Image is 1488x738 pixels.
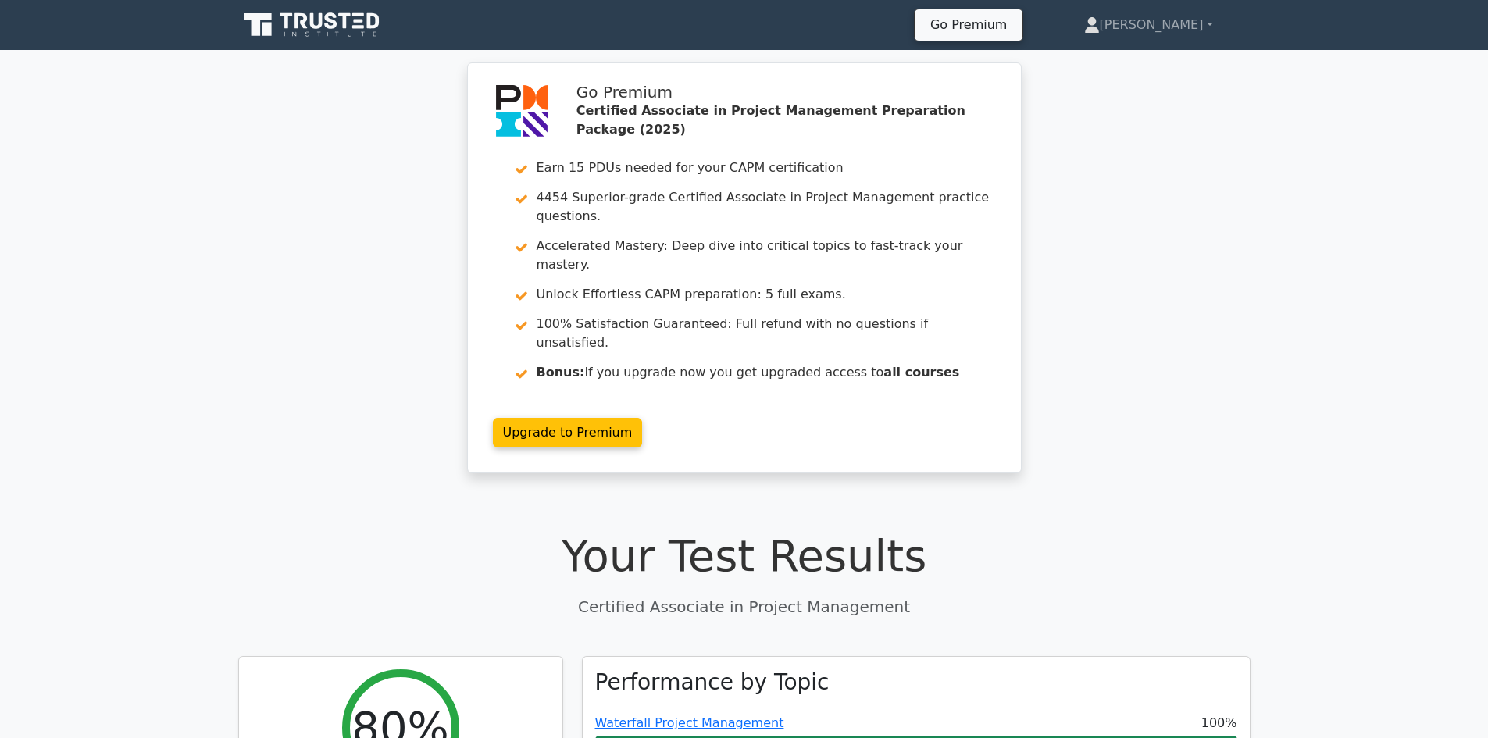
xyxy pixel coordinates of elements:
[238,595,1251,619] p: Certified Associate in Project Management
[595,715,784,730] a: Waterfall Project Management
[595,669,830,696] h3: Performance by Topic
[238,529,1251,582] h1: Your Test Results
[1047,9,1251,41] a: [PERSON_NAME]
[921,14,1016,35] a: Go Premium
[493,418,643,447] a: Upgrade to Premium
[1201,714,1237,733] span: 100%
